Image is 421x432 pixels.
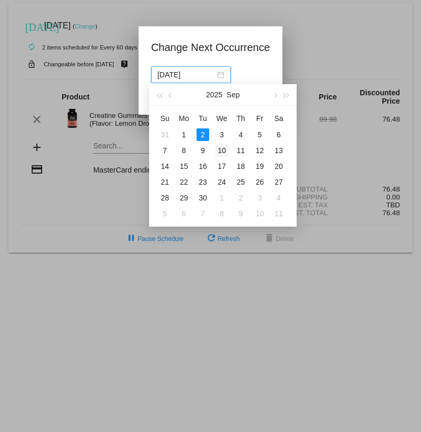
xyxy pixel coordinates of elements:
[212,206,231,222] td: 10/8/2025
[231,127,250,143] td: 9/4/2025
[159,176,171,188] div: 21
[178,144,190,157] div: 8
[231,206,250,222] td: 10/9/2025
[253,128,266,141] div: 5
[231,143,250,158] td: 9/11/2025
[155,110,174,127] th: Sun
[197,192,209,204] div: 30
[159,128,171,141] div: 31
[155,143,174,158] td: 9/7/2025
[272,128,285,141] div: 6
[269,206,288,222] td: 10/11/2025
[178,160,190,173] div: 15
[234,176,247,188] div: 25
[216,160,228,173] div: 17
[155,127,174,143] td: 8/31/2025
[253,160,266,173] div: 19
[155,158,174,174] td: 9/14/2025
[269,143,288,158] td: 9/13/2025
[197,128,209,141] div: 2
[216,176,228,188] div: 24
[212,110,231,127] th: Wed
[250,110,269,127] th: Fri
[253,207,266,220] div: 10
[153,84,165,105] button: Last year (Control + left)
[197,144,209,157] div: 9
[174,110,193,127] th: Mon
[197,160,209,173] div: 16
[272,160,285,173] div: 20
[174,190,193,206] td: 9/29/2025
[234,207,247,220] div: 9
[216,207,228,220] div: 8
[193,174,212,190] td: 9/23/2025
[174,206,193,222] td: 10/6/2025
[174,158,193,174] td: 9/15/2025
[234,192,247,204] div: 2
[234,160,247,173] div: 18
[197,176,209,188] div: 23
[250,158,269,174] td: 9/19/2025
[269,110,288,127] th: Sat
[178,192,190,204] div: 29
[193,127,212,143] td: 9/2/2025
[165,84,177,105] button: Previous month (PageUp)
[253,176,266,188] div: 26
[250,190,269,206] td: 10/3/2025
[155,206,174,222] td: 10/5/2025
[231,174,250,190] td: 9/25/2025
[272,176,285,188] div: 27
[174,143,193,158] td: 9/8/2025
[216,128,228,141] div: 3
[269,84,280,105] button: Next month (PageDown)
[216,144,228,157] div: 10
[193,143,212,158] td: 9/9/2025
[234,144,247,157] div: 11
[250,206,269,222] td: 10/10/2025
[193,158,212,174] td: 9/16/2025
[159,160,171,173] div: 14
[155,190,174,206] td: 9/28/2025
[253,192,266,204] div: 3
[193,190,212,206] td: 9/30/2025
[272,207,285,220] div: 11
[269,158,288,174] td: 9/20/2025
[212,190,231,206] td: 10/1/2025
[269,127,288,143] td: 9/6/2025
[193,110,212,127] th: Tue
[174,174,193,190] td: 9/22/2025
[212,158,231,174] td: 9/17/2025
[227,84,240,105] button: Sep
[272,144,285,157] div: 13
[253,144,266,157] div: 12
[155,174,174,190] td: 9/21/2025
[231,110,250,127] th: Thu
[159,192,171,204] div: 28
[212,127,231,143] td: 9/3/2025
[151,39,270,56] h1: Change Next Occurrence
[159,144,171,157] div: 7
[234,128,247,141] div: 4
[174,127,193,143] td: 9/1/2025
[231,190,250,206] td: 10/2/2025
[231,158,250,174] td: 9/18/2025
[197,207,209,220] div: 7
[269,174,288,190] td: 9/27/2025
[178,207,190,220] div: 6
[250,127,269,143] td: 9/5/2025
[281,84,292,105] button: Next year (Control + right)
[212,174,231,190] td: 9/24/2025
[212,143,231,158] td: 9/10/2025
[178,176,190,188] div: 22
[159,207,171,220] div: 5
[250,143,269,158] td: 9/12/2025
[158,69,215,81] input: Select date
[250,174,269,190] td: 9/26/2025
[193,206,212,222] td: 10/7/2025
[269,190,288,206] td: 10/4/2025
[216,192,228,204] div: 1
[206,84,222,105] button: 2025
[178,128,190,141] div: 1
[272,192,285,204] div: 4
